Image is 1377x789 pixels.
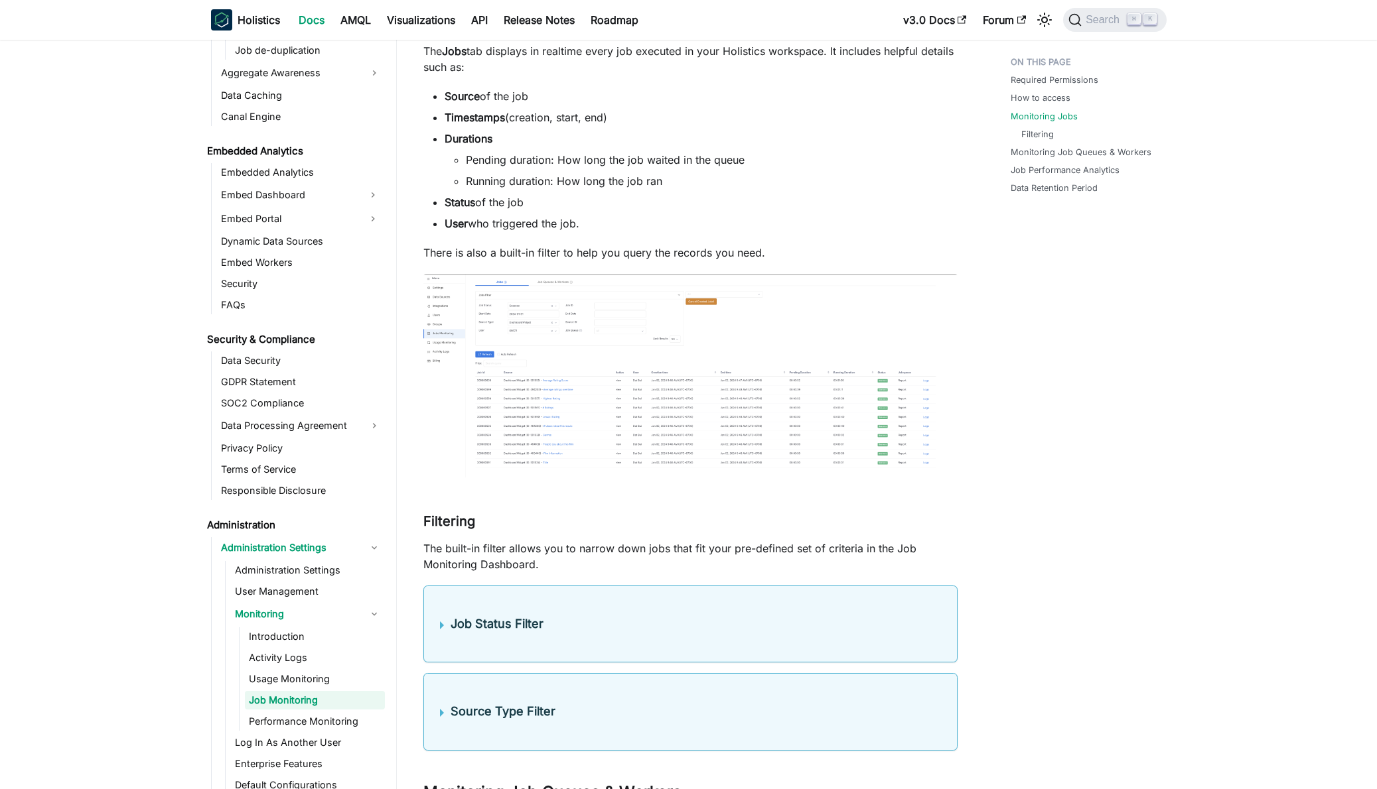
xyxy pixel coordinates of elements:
[445,132,492,145] strong: Durations
[245,670,385,688] a: Usage Monitoring
[198,40,397,789] nav: Docs sidebar
[445,196,475,209] strong: Status
[442,44,467,58] strong: Jobs
[1063,8,1166,32] button: Search (Command+K)
[211,9,232,30] img: Holistics
[231,755,385,773] a: Enterprise Features
[583,9,646,30] a: Roadmap
[1011,91,1070,104] a: How to access
[445,217,468,230] strong: User
[231,561,385,579] a: Administration Settings
[496,9,583,30] a: Release Notes
[1127,13,1141,25] kbd: ⌘
[1034,9,1055,30] button: Switch between dark and light mode (currently light mode)
[1021,128,1054,141] a: Filtering
[238,12,280,28] b: Holistics
[217,537,385,558] a: Administration Settings
[217,439,385,457] a: Privacy Policy
[245,648,385,667] a: Activity Logs
[423,540,958,572] p: The built-in filter allows you to narrow down jobs that fit your pre-defined set of criteria in t...
[203,516,385,534] a: Administration
[361,184,385,206] button: Expand sidebar category 'Embed Dashboard'
[895,9,975,30] a: v3.0 Docs
[1011,146,1151,158] a: Monitoring Job Queues & Workers
[217,274,385,293] a: Security
[217,86,385,105] a: Data Caching
[217,460,385,479] a: Terms of Service
[217,184,361,206] a: Embed Dashboard
[203,142,385,160] a: Embedded Analytics
[466,173,958,189] li: Running duration: How long the job ran
[291,9,332,30] a: Docs
[1011,74,1098,86] a: Required Permissions
[1011,110,1078,123] a: Monitoring Jobs
[217,232,385,251] a: Dynamic Data Sources
[1011,182,1098,194] a: Data Retention Period
[423,43,958,75] p: The tab displays in realtime every job executed in your Holistics workspace. It includes helpful ...
[231,733,385,752] a: Log In As Another User
[211,9,280,30] a: HolisticsHolistics
[379,9,463,30] a: Visualizations
[332,9,379,30] a: AMQL
[245,627,385,646] a: Introduction
[445,88,958,104] li: of the job
[1011,164,1120,176] a: Job Performance Analytics
[245,712,385,731] a: Performance Monitoring
[217,351,385,370] a: Data Security
[217,163,385,182] a: Embedded Analytics
[231,603,385,625] a: Monitoring
[440,617,941,632] summary: Job Status Filter
[217,296,385,314] a: FAQs
[217,253,385,272] a: Embed Workers
[445,109,958,125] li: (creation, start, end)
[423,245,958,261] p: There is also a built-in filter to help you query the records you need.
[445,215,958,231] li: who triggered the job.
[445,90,480,103] strong: Source
[423,513,958,530] h3: Filtering
[440,704,941,719] summary: Source Type Filter
[231,41,385,60] a: Job de-duplication
[217,208,361,229] a: Embed Portal
[1143,13,1157,25] kbd: K
[217,373,385,391] a: GDPR Statement
[217,394,385,412] a: SOC2 Compliance
[451,704,941,719] h4: Source Type Filter
[203,330,385,349] a: Security & Compliance
[231,582,385,601] a: User Management
[217,62,385,84] a: Aggregate Awareness
[466,152,958,168] li: Pending duration: How long the job waited in the queue
[217,415,385,436] a: Data Processing Agreement
[217,481,385,500] a: Responsible Disclosure
[463,9,496,30] a: API
[445,111,505,124] strong: Timestamps
[451,617,941,632] h4: Job Status Filter
[975,9,1034,30] a: Forum
[217,107,385,126] a: Canal Engine
[361,208,385,229] button: Expand sidebar category 'Embed Portal'
[245,691,385,709] a: Job Monitoring
[1082,14,1127,26] span: Search
[445,194,958,210] li: of the job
